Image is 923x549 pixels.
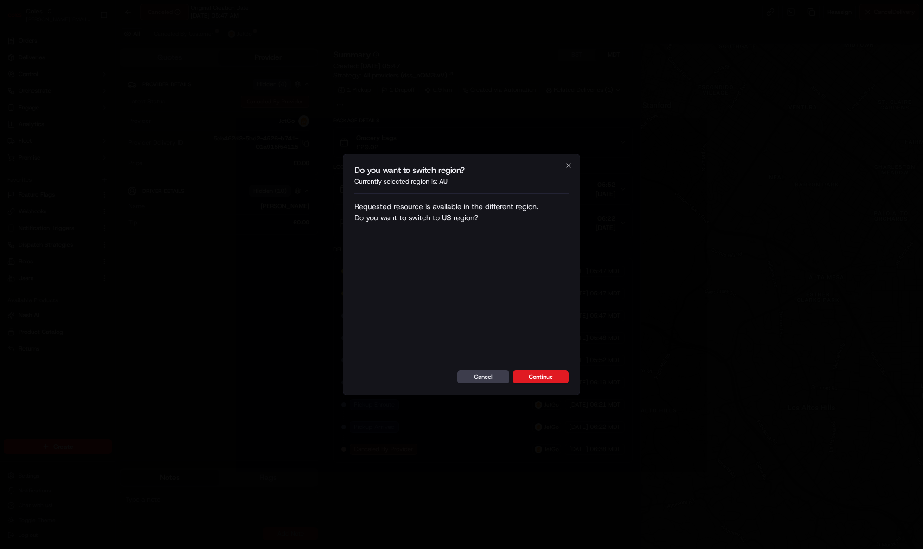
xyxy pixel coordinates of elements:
[457,370,509,383] button: Cancel
[354,201,538,355] p: Requested resource is available in the different region. Do you want to switch to region?
[354,166,569,175] h2: Do you want to switch region?
[354,177,569,186] p: Currently selected region is:
[442,213,451,223] span: US
[513,370,569,383] button: Continue
[439,177,448,185] span: au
